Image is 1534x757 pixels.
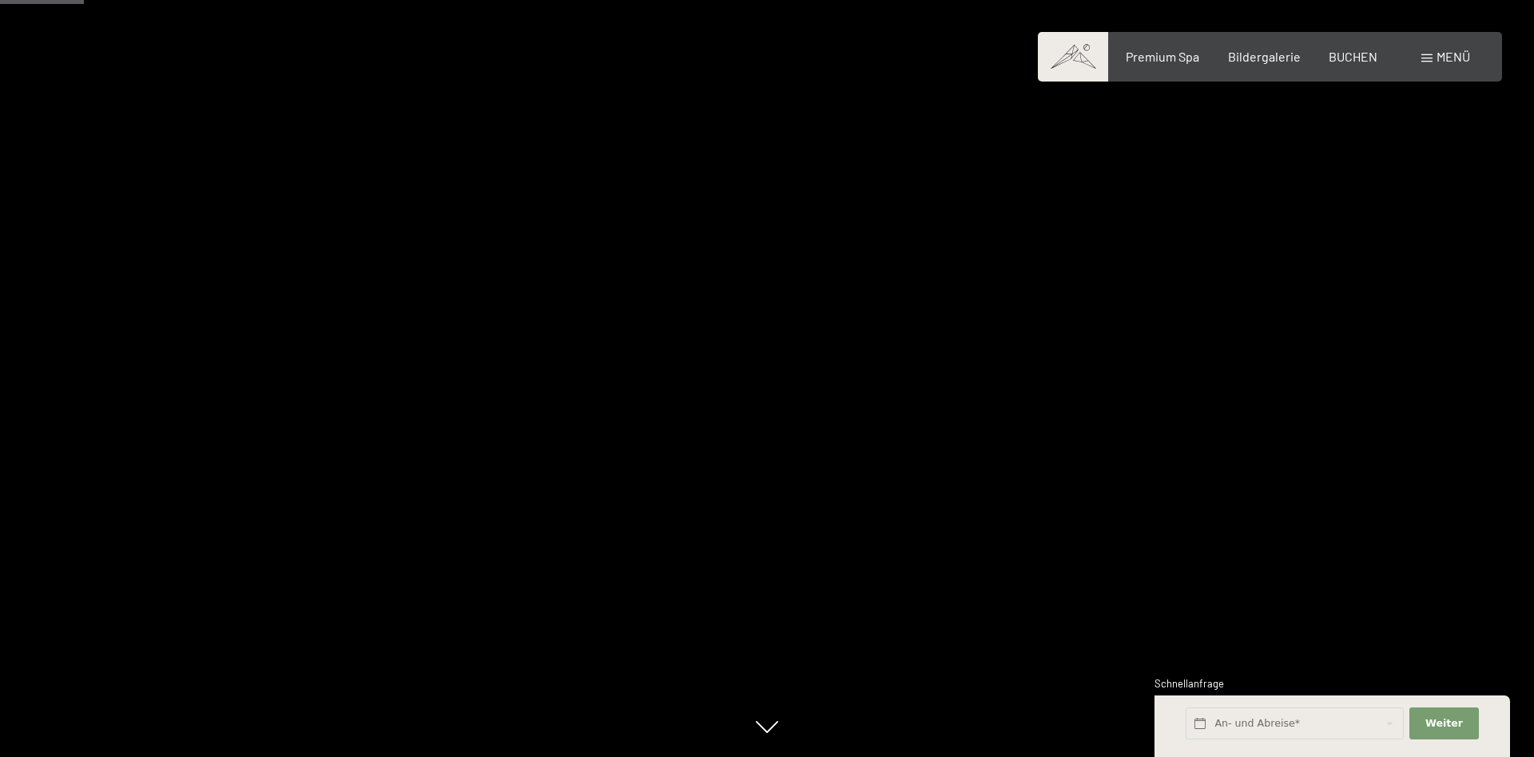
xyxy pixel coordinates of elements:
span: Menü [1437,49,1470,64]
a: BUCHEN [1329,49,1377,64]
button: Weiter [1409,707,1478,740]
span: Schnellanfrage [1154,677,1224,690]
span: Weiter [1425,716,1463,731]
a: Premium Spa [1126,49,1199,64]
a: Bildergalerie [1228,49,1301,64]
